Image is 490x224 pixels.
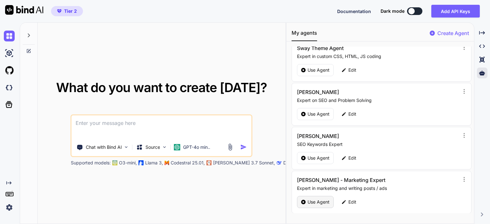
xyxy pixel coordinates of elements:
[437,29,469,37] p: Create Agent
[348,67,356,73] p: Edit
[71,160,111,166] p: Supported models:
[4,82,15,93] img: darkCloudIdeIcon
[297,185,459,191] p: Expert in marketing and writing posts / ads
[57,9,62,13] img: premium
[297,44,410,52] h3: Sway Theme Agent
[308,67,330,73] p: Use Agent
[348,155,356,161] p: Edit
[183,144,210,150] p: GPT-4o min..
[297,176,410,184] h3: [PERSON_NAME] - Marketing Expert
[5,5,43,15] img: Bind AI
[381,8,405,14] span: Dark mode
[139,160,144,165] img: Llama2
[207,160,212,165] img: claude
[292,29,317,41] button: My agents
[240,144,247,150] img: icon
[283,160,310,166] p: Deepseek R1
[64,8,77,14] span: Tier 2
[119,160,137,166] p: O3-mini,
[297,141,459,148] p: SEO Keywords Expert
[145,144,160,150] p: Source
[4,65,15,76] img: githubLight
[431,5,480,18] button: Add API Keys
[145,160,163,166] p: Llama 3,
[124,144,129,150] img: Pick Tools
[297,97,459,104] p: Expert on SEO and Problem Solving
[86,144,122,150] p: Chat with Bind AI
[213,160,275,166] p: [PERSON_NAME] 3.7 Sonnet,
[113,160,118,165] img: GPT-4
[348,199,356,205] p: Edit
[297,53,459,60] p: Expert in custom CSS, HTML, JS coding
[308,199,330,205] p: Use Agent
[337,9,371,14] span: Documentation
[308,155,330,161] p: Use Agent
[297,88,410,96] h3: [PERSON_NAME]
[174,144,181,150] img: GPT-4o mini
[297,132,410,140] h3: [PERSON_NAME]
[56,80,267,95] span: What do you want to create [DATE]?
[165,161,169,165] img: Mistral-AI
[4,31,15,41] img: chat
[171,160,205,166] p: Codestral 25.01,
[337,8,371,15] button: Documentation
[277,160,282,165] img: claude
[4,202,15,213] img: settings
[51,6,83,16] button: premiumTier 2
[162,144,167,150] img: Pick Models
[308,111,330,117] p: Use Agent
[4,48,15,59] img: ai-studio
[226,143,234,151] img: attachment
[348,111,356,117] p: Edit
